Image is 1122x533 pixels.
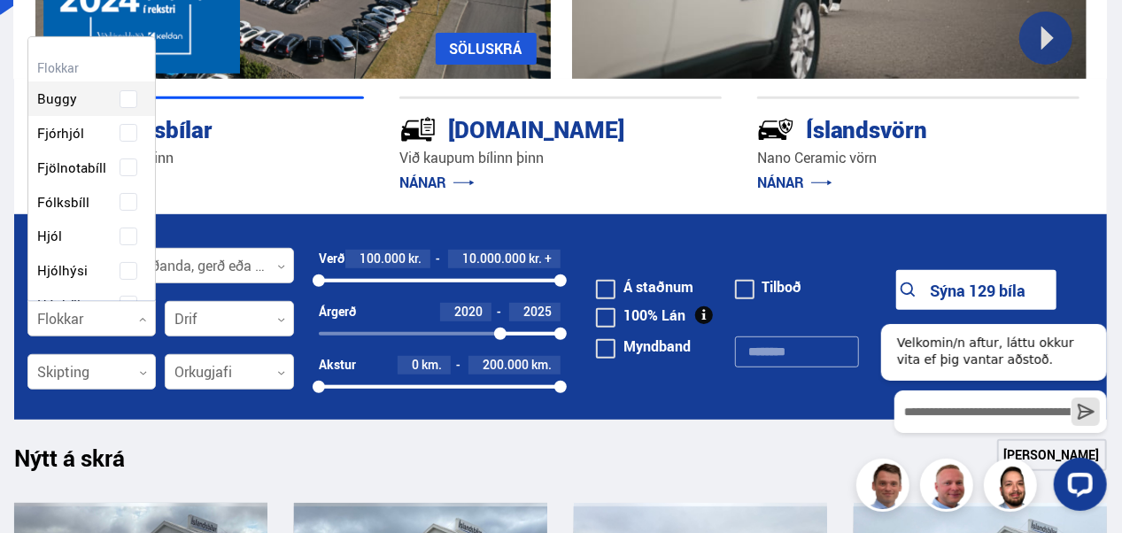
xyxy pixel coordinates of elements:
[757,112,1017,143] div: Íslandsvörn
[531,358,552,372] span: km.
[735,280,802,294] label: Tilboð
[37,189,89,215] span: Fólksbíll
[867,292,1114,525] iframe: LiveChat chat widget
[399,173,475,192] a: NÁNAR
[319,358,356,372] div: Akstur
[399,111,437,148] img: tr5P-W3DuiFaO7aO.svg
[42,148,364,168] p: Selja eða finna bílinn
[596,339,691,353] label: Myndband
[523,303,552,320] span: 2025
[436,33,537,65] a: SÖLUSKRÁ
[14,444,156,482] h1: Nýtt á skrá
[319,305,356,319] div: Árgerð
[42,112,301,143] div: Íslandsbílar
[596,308,685,322] label: 100% Lán
[37,292,81,318] span: Húsbíll
[37,155,106,181] span: Fjölnotabíll
[859,461,912,514] img: FbJEzSuNWCJXmdc-.webp
[545,251,552,266] span: +
[408,251,422,266] span: kr.
[37,258,88,283] span: Hjólhýsi
[462,250,526,266] span: 10.000.000
[757,148,1079,168] p: Nano Ceramic vörn
[37,86,77,112] span: Buggy
[399,148,722,168] p: Við kaupum bílinn þinn
[412,356,419,373] span: 0
[319,251,344,266] div: Verð
[757,111,794,148] img: -Svtn6bYgwAsiwNX.svg
[37,120,84,146] span: Fjórhjól
[757,173,832,192] a: NÁNAR
[37,223,62,249] span: Hjól
[896,270,1056,310] button: Sýna 129 bíla
[399,112,659,143] div: [DOMAIN_NAME]
[596,280,693,294] label: Á staðnum
[483,356,529,373] span: 200.000
[454,303,483,320] span: 2020
[360,250,406,266] span: 100.000
[529,251,542,266] span: kr.
[422,358,442,372] span: km.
